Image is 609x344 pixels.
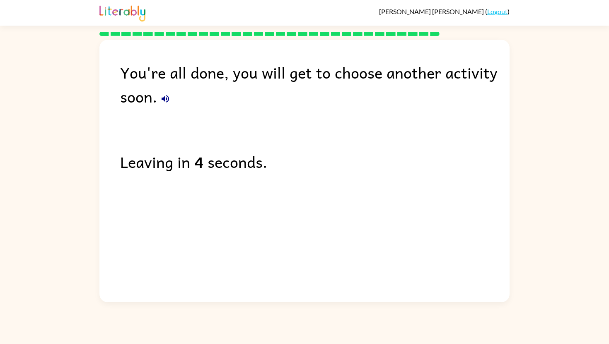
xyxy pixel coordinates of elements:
[379,7,510,15] div: ( )
[120,60,510,108] div: You're all done, you will get to choose another activity soon.
[99,3,145,21] img: Literably
[194,150,203,174] b: 4
[487,7,508,15] a: Logout
[120,150,510,174] div: Leaving in seconds.
[379,7,485,15] span: [PERSON_NAME] [PERSON_NAME]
